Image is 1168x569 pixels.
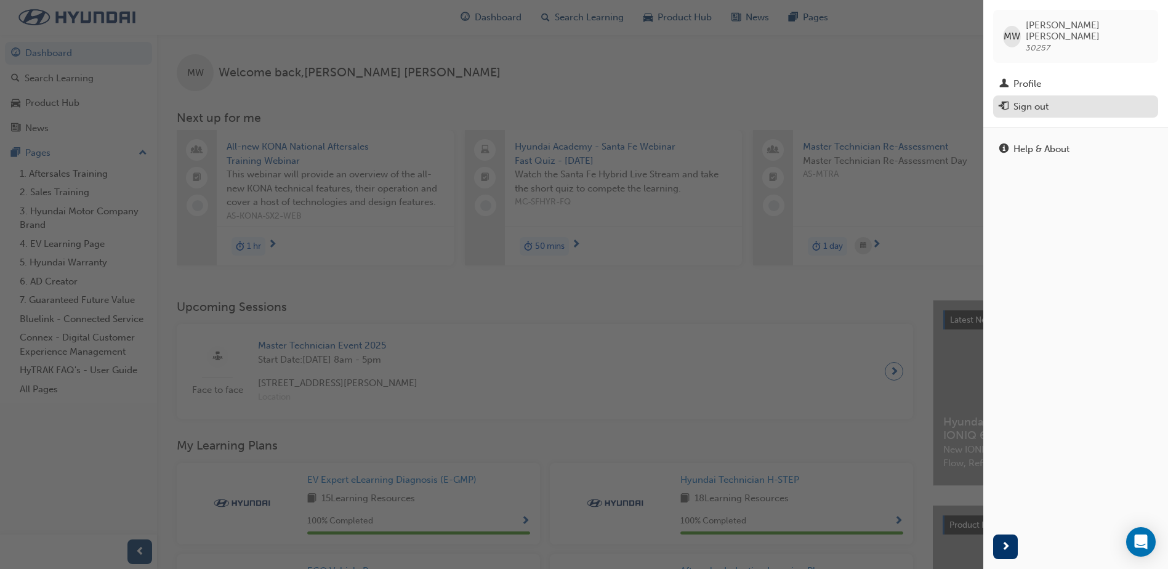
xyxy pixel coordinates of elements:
[993,138,1158,161] a: Help & About
[1126,527,1156,557] div: Open Intercom Messenger
[993,73,1158,95] a: Profile
[1001,539,1010,555] span: next-icon
[1026,42,1050,53] span: 30257
[1026,20,1148,42] span: [PERSON_NAME] [PERSON_NAME]
[993,95,1158,118] button: Sign out
[999,144,1009,155] span: info-icon
[999,102,1009,113] span: exit-icon
[1013,142,1069,156] div: Help & About
[999,79,1009,90] span: man-icon
[1004,30,1020,44] span: MW
[1013,77,1041,91] div: Profile
[1013,100,1049,114] div: Sign out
